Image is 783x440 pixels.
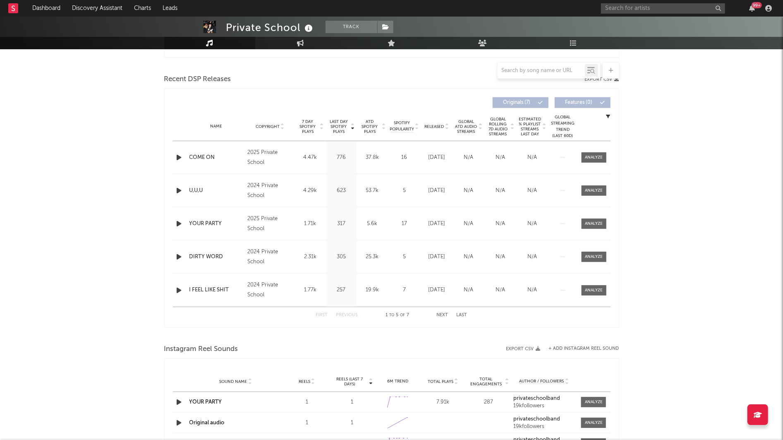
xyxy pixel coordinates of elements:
[400,313,405,317] span: of
[359,253,386,261] div: 25.3k
[332,377,368,387] span: Reels (last 7 days)
[487,117,510,137] span: Global Rolling 7D Audio Streams
[601,3,725,14] input: Search for artists
[487,253,515,261] div: N/A
[423,286,451,294] div: [DATE]
[328,253,355,261] div: 305
[336,313,358,317] button: Previous
[493,97,548,108] button: Originals(7)
[189,286,244,294] a: I FEEL LIKE SHIT
[437,313,448,317] button: Next
[219,379,247,384] span: Sound Name
[519,154,546,162] div: N/A
[297,119,319,134] span: 7 Day Spotify Plays
[247,280,292,300] div: 2024 Private School
[359,154,386,162] div: 37.8k
[513,403,575,409] div: 19k followers
[423,154,451,162] div: [DATE]
[256,124,280,129] span: Copyright
[551,114,575,139] div: Global Streaming Trend (Last 60D)
[520,379,564,384] span: Author / Followers
[487,154,515,162] div: N/A
[560,100,598,105] span: Features ( 0 )
[359,119,381,134] span: ATD Spotify Plays
[377,378,419,385] div: 6M Trend
[247,214,292,234] div: 2025 Private School
[297,187,324,195] div: 4.29k
[189,123,244,130] div: Name
[328,187,355,195] div: 623
[247,247,292,267] div: 2024 Private School
[297,286,324,294] div: 1.77k
[423,187,451,195] div: [DATE]
[286,398,328,406] div: 1
[359,286,386,294] div: 19.9k
[375,310,420,320] div: 1 5 7
[506,346,541,351] button: Export CSV
[752,2,762,8] div: 99 +
[513,396,575,402] a: privateschoolband
[328,220,355,228] div: 317
[422,398,464,406] div: 7.91k
[390,187,419,195] div: 5
[468,377,504,387] span: Total Engagements
[390,120,414,132] span: Spotify Popularity
[455,253,483,261] div: N/A
[455,220,483,228] div: N/A
[457,313,467,317] button: Last
[332,419,373,427] div: 1
[326,21,377,33] button: Track
[286,419,328,427] div: 1
[189,399,222,405] a: YOUR PARTY
[749,5,755,12] button: 99+
[164,75,231,84] span: Recent DSP Releases
[513,396,560,401] strong: privateschoolband
[487,286,515,294] div: N/A
[428,379,453,384] span: Total Plays
[390,286,419,294] div: 7
[390,220,419,228] div: 17
[297,253,324,261] div: 2.31k
[541,346,619,351] div: + Add Instagram Reel Sound
[519,253,546,261] div: N/A
[423,220,451,228] div: [DATE]
[328,119,350,134] span: Last Day Spotify Plays
[299,379,310,384] span: Reels
[189,253,244,261] div: DIRTY WORD
[519,117,541,137] span: Estimated % Playlist Streams Last Day
[423,253,451,261] div: [DATE]
[519,286,546,294] div: N/A
[389,313,394,317] span: to
[455,187,483,195] div: N/A
[425,124,444,129] span: Released
[328,154,355,162] div: 776
[390,253,419,261] div: 5
[513,424,575,430] div: 19k followers
[487,220,515,228] div: N/A
[585,77,619,82] button: Export CSV
[332,398,373,406] div: 1
[189,220,244,228] div: YOUR PARTY
[297,220,324,228] div: 1.71k
[189,187,244,195] a: U,U,U
[513,416,560,422] strong: privateschoolband
[519,220,546,228] div: N/A
[247,148,292,168] div: 2025 Private School
[164,344,238,354] span: Instagram Reel Sounds
[247,181,292,201] div: 2024 Private School
[316,313,328,317] button: First
[487,187,515,195] div: N/A
[226,21,315,34] div: Private School
[189,154,244,162] a: COME ON
[328,286,355,294] div: 257
[297,154,324,162] div: 4.47k
[455,119,478,134] span: Global ATD Audio Streams
[390,154,419,162] div: 16
[549,346,619,351] button: + Add Instagram Reel Sound
[555,97,611,108] button: Features(0)
[359,220,386,228] div: 5.6k
[513,416,575,422] a: privateschoolband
